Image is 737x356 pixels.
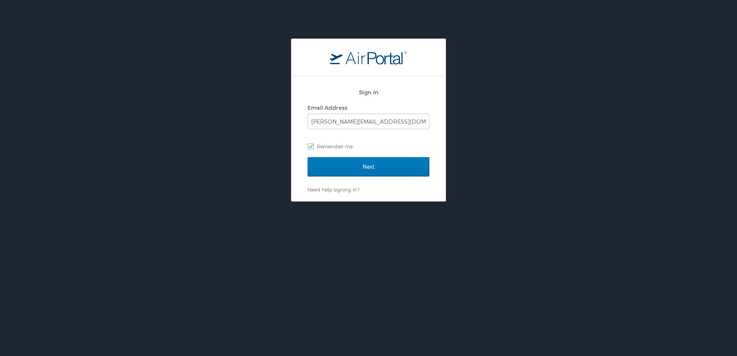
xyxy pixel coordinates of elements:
input: Next [308,157,429,176]
img: logo [330,50,407,64]
label: Remember me [308,141,429,152]
label: Email Address [308,104,347,111]
a: Need help signing in? [308,186,359,193]
h2: Sign In [308,88,429,97]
